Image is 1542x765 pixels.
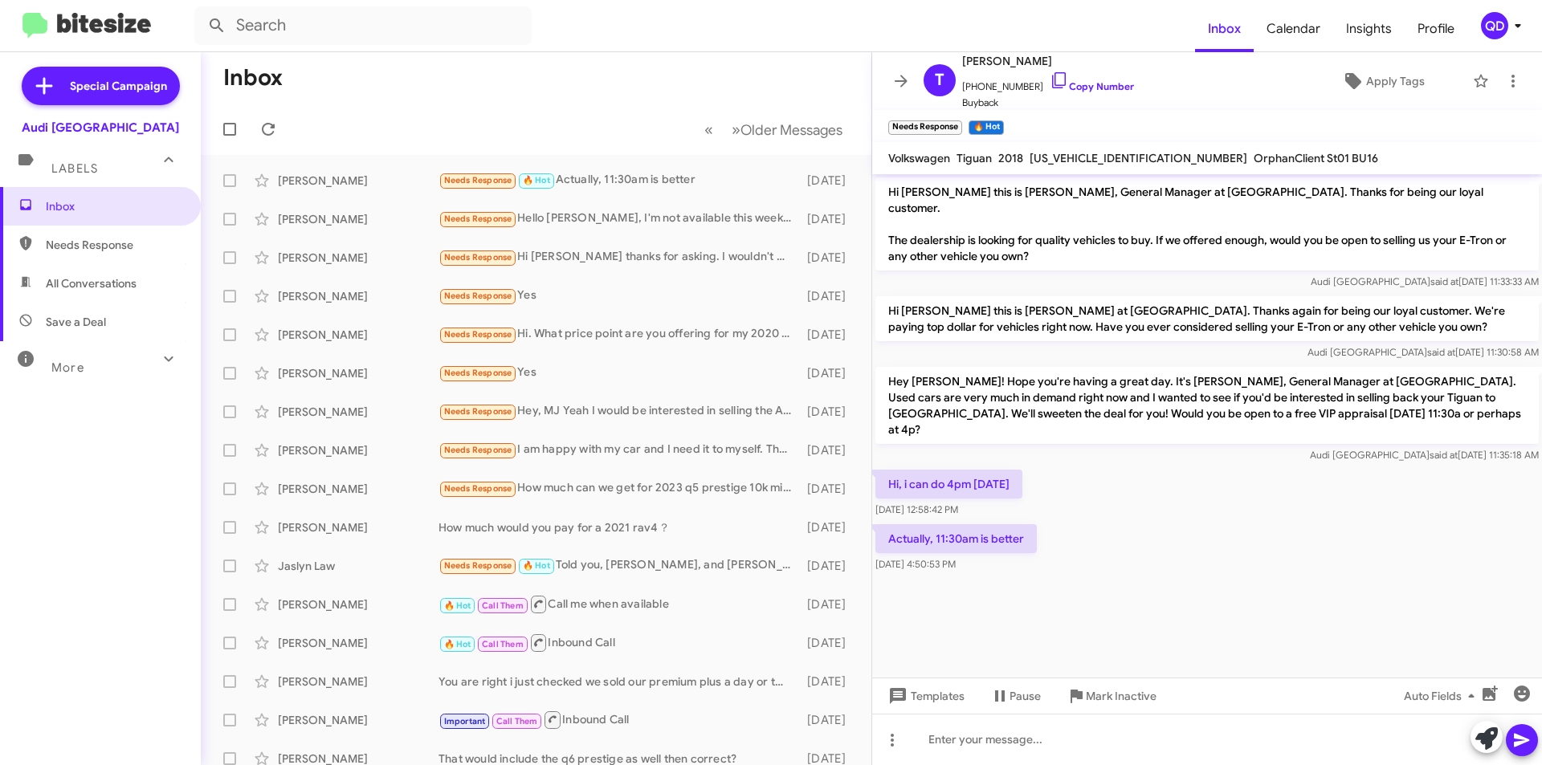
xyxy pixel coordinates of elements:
div: [DATE] [799,635,859,651]
div: You are right i just checked we sold our premium plus a day or two ago. We only have 2 left both ... [439,673,799,690]
span: [PHONE_NUMBER] [962,71,1134,95]
span: « [704,120,713,140]
span: Labels [51,161,98,176]
div: Hi. What price point are you offering for my 2020 Q5e? [439,325,799,344]
div: Jaslyn Law [278,558,439,574]
span: [PERSON_NAME] [962,51,1134,71]
span: Mark Inactive [1086,682,1156,710]
span: Important [444,716,486,726]
nav: Page navigation example [696,113,852,146]
p: Hey [PERSON_NAME]! Hope you're having a great day. It's [PERSON_NAME], General Manager at [GEOGRA... [875,367,1539,444]
h1: Inbox [223,65,283,91]
div: How much can we get for 2023 q5 prestige 10k miles? Just asking [439,479,799,498]
p: Hi [PERSON_NAME] this is [PERSON_NAME] at [GEOGRAPHIC_DATA]. Thanks again for being our loyal cus... [875,296,1539,341]
div: Inbound Call [439,710,799,730]
span: Volkswagen [888,151,950,165]
div: [DATE] [799,365,859,381]
a: Inbox [1195,6,1254,52]
div: [DATE] [799,712,859,728]
div: [DATE] [799,596,859,612]
button: QD [1467,12,1524,39]
div: [DATE] [799,404,859,420]
span: OrphanClient St01 BU16 [1254,151,1378,165]
span: Needs Response [444,329,512,340]
div: [DATE] [799,442,859,458]
span: [US_VEHICLE_IDENTIFICATION_NUMBER] [1030,151,1247,165]
span: Buyback [962,95,1134,111]
div: [DATE] [799,250,859,266]
button: Apply Tags [1300,67,1465,96]
div: [DATE] [799,211,859,227]
div: Hi [PERSON_NAME] thanks for asking. I wouldn't mind a free appraisal [439,248,799,267]
span: Needs Response [444,483,512,494]
div: [PERSON_NAME] [278,596,439,612]
small: 🔥 Hot [969,120,1003,135]
button: Templates [872,682,977,710]
p: Actually, 11:30am is better [875,524,1037,553]
div: [PERSON_NAME] [278,442,439,458]
div: Actually, 11:30am is better [439,171,799,189]
div: [PERSON_NAME] [278,288,439,304]
div: [PERSON_NAME] [278,673,439,690]
span: 🔥 Hot [444,639,471,649]
span: 2018 [998,151,1023,165]
span: Inbox [46,198,182,214]
span: Needs Response [444,368,512,378]
span: Needs Response [444,175,512,185]
div: Inbound Call [439,633,799,653]
a: Copy Number [1050,80,1134,92]
span: 🔥 Hot [523,175,550,185]
div: [PERSON_NAME] [278,635,439,651]
a: Calendar [1254,6,1333,52]
div: QD [1481,12,1508,39]
p: Hi, i can do 4pm [DATE] [875,470,1022,498]
div: Hello [PERSON_NAME], I'm not available this week but if you could forward me any associated detai... [439,210,799,228]
span: » [732,120,740,140]
span: Needs Response [444,406,512,417]
div: [PERSON_NAME] [278,173,439,189]
span: Audi [GEOGRAPHIC_DATA] [DATE] 11:35:18 AM [1310,449,1539,461]
div: Yes [439,364,799,382]
span: All Conversations [46,275,137,291]
span: Needs Response [444,214,512,224]
div: [DATE] [799,673,859,690]
span: Call Them [496,716,538,726]
span: [DATE] 12:58:42 PM [875,503,958,515]
div: [PERSON_NAME] [278,211,439,227]
button: Next [722,113,852,146]
div: Call me when available [439,594,799,614]
a: Insights [1333,6,1405,52]
span: Auto Fields [1404,682,1481,710]
span: T [935,67,944,93]
button: Auto Fields [1391,682,1494,710]
span: Call Them [482,639,524,649]
div: [PERSON_NAME] [278,327,439,343]
div: I am happy with my car and I need it to myself. Thanks. [439,441,799,459]
input: Search [194,6,532,45]
div: [PERSON_NAME] [278,404,439,420]
span: Needs Response [444,291,512,301]
div: [DATE] [799,558,859,574]
span: Needs Response [46,237,182,253]
span: More [51,360,84,375]
div: [DATE] [799,173,859,189]
span: said at [1427,346,1455,358]
span: Profile [1405,6,1467,52]
div: [PERSON_NAME] [278,250,439,266]
div: [PERSON_NAME] [278,712,439,728]
div: [PERSON_NAME] [278,519,439,535]
span: Save a Deal [46,314,106,330]
div: How much would you pay for a 2021 rav4？ [439,519,799,535]
span: Templates [885,682,965,710]
span: Needs Response [444,445,512,455]
div: Told you, [PERSON_NAME], and [PERSON_NAME] was coming in [DATE] at 9 and there was no record of a... [439,556,799,575]
div: [DATE] [799,288,859,304]
small: Needs Response [888,120,962,135]
span: Older Messages [740,121,842,139]
div: [PERSON_NAME] [278,365,439,381]
span: Tiguan [957,151,992,165]
div: [DATE] [799,481,859,497]
div: [PERSON_NAME] [278,481,439,497]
